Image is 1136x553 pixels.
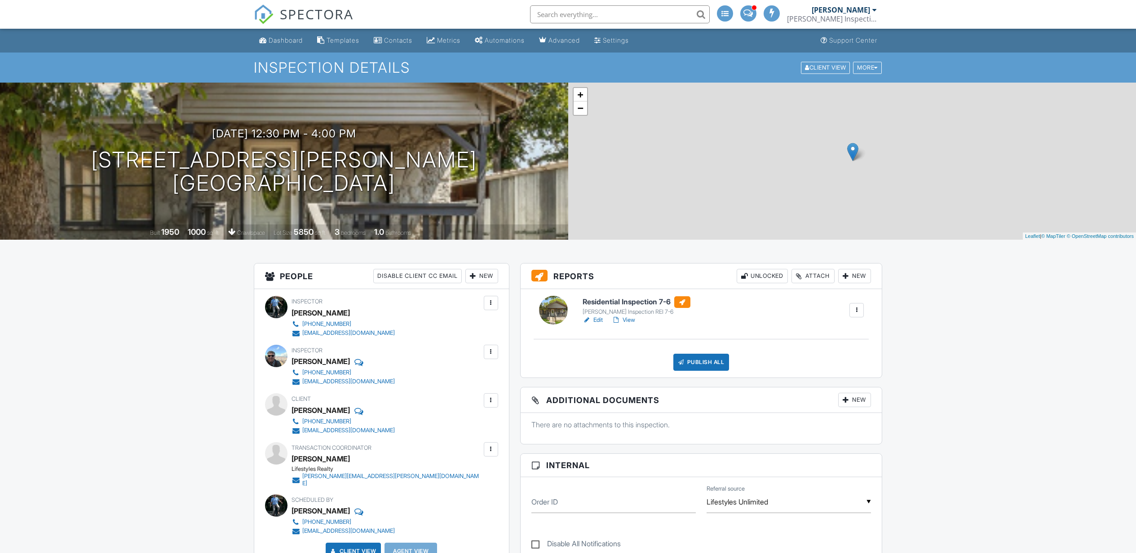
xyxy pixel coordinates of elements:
div: 1000 [188,227,206,237]
a: [PHONE_NUMBER] [292,368,395,377]
a: [EMAIL_ADDRESS][DOMAIN_NAME] [292,377,395,386]
label: Referral source [707,485,745,493]
a: Client View [800,64,852,70]
span: sq. ft. [207,229,220,236]
div: [PERSON_NAME] [292,452,350,465]
div: Advanced [548,36,580,44]
div: 1.0 [374,227,384,237]
span: Client [292,395,311,402]
div: 3 [335,227,340,237]
h3: Additional Documents [521,387,882,413]
a: SPECTORA [254,12,354,31]
div: [PERSON_NAME] [292,504,350,518]
div: Attach [791,269,835,283]
span: sq.ft. [315,229,326,236]
img: The Best Home Inspection Software - Spectora [254,4,274,24]
a: Dashboard [256,32,306,49]
div: Lifestyles Realty [292,465,489,473]
div: New [838,393,871,407]
p: There are no attachments to this inspection. [531,420,871,430]
span: Scheduled By [292,496,333,503]
a: Automations (Advanced) [471,32,528,49]
a: Contacts [370,32,416,49]
div: Templates [327,36,359,44]
div: Dashboard [269,36,303,44]
div: Settings [603,36,629,44]
a: View [612,316,635,325]
span: Inspector [292,298,323,305]
h1: Inspection Details [254,60,883,75]
span: SPECTORA [280,4,354,23]
div: [EMAIL_ADDRESS][DOMAIN_NAME] [302,329,395,337]
div: [PERSON_NAME] [292,306,350,320]
div: 1950 [161,227,179,237]
div: Metrics [437,36,460,44]
span: bedrooms [341,229,366,236]
a: [PHONE_NUMBER] [292,320,395,329]
a: Support Center [817,32,881,49]
a: [EMAIL_ADDRESS][DOMAIN_NAME] [292,426,395,435]
span: Lot Size [274,229,292,236]
div: [PHONE_NUMBER] [302,369,351,376]
div: [PHONE_NUMBER] [302,418,351,425]
h6: Residential Inspection 7-6 [583,296,690,308]
div: [EMAIL_ADDRESS][DOMAIN_NAME] [302,427,395,434]
div: Contacts [384,36,412,44]
a: [EMAIL_ADDRESS][DOMAIN_NAME] [292,527,395,535]
div: New [465,269,498,283]
h3: People [254,263,509,289]
div: Automations [485,36,525,44]
h3: [DATE] 12:30 pm - 4:00 pm [212,127,356,140]
div: 5850 [294,227,314,237]
div: [PHONE_NUMBER] [302,320,351,328]
div: [PERSON_NAME] [292,404,350,417]
h1: [STREET_ADDRESS][PERSON_NAME] [GEOGRAPHIC_DATA] [91,148,477,196]
a: © MapTiler [1041,233,1065,239]
span: Inspector [292,347,323,354]
div: [PERSON_NAME] [812,5,870,14]
a: Metrics [423,32,464,49]
a: [EMAIL_ADDRESS][DOMAIN_NAME] [292,329,395,338]
a: Leaflet [1025,233,1040,239]
a: [PHONE_NUMBER] [292,417,395,426]
a: Zoom in [574,88,587,101]
a: Settings [591,32,632,49]
span: Built [150,229,160,236]
input: Search everything... [530,5,710,23]
a: [PERSON_NAME][EMAIL_ADDRESS][PERSON_NAME][DOMAIN_NAME] [292,473,482,487]
h3: Reports [521,263,882,289]
div: [EMAIL_ADDRESS][DOMAIN_NAME] [302,378,395,385]
div: Disable Client CC Email [373,269,462,283]
a: [PHONE_NUMBER] [292,518,395,527]
span: bathrooms [385,229,411,236]
div: Publish All [673,354,729,371]
div: More [853,61,882,74]
span: crawlspace [237,229,265,236]
div: Support Center [829,36,877,44]
a: Residential Inspection 7-6 [PERSON_NAME] Inspection REI 7-6 [583,296,690,316]
div: | [1023,233,1136,240]
label: Order ID [531,497,558,507]
div: Bain Inspection Service LLC [787,14,877,23]
div: [PERSON_NAME][EMAIL_ADDRESS][PERSON_NAME][DOMAIN_NAME] [302,473,482,487]
div: New [838,269,871,283]
a: © OpenStreetMap contributors [1067,233,1134,239]
div: Unlocked [737,269,788,283]
div: [EMAIL_ADDRESS][DOMAIN_NAME] [302,527,395,535]
h3: Internal [521,454,882,477]
div: [PHONE_NUMBER] [302,518,351,526]
div: [PERSON_NAME] [292,355,350,368]
label: Disable All Notifications [531,540,621,551]
span: Transaction Coordinator [292,444,371,451]
a: Edit [583,316,603,325]
a: Advanced [535,32,583,49]
a: Templates [314,32,363,49]
a: Zoom out [574,101,587,115]
div: Client View [801,61,850,74]
div: [PERSON_NAME] Inspection REI 7-6 [583,308,690,316]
